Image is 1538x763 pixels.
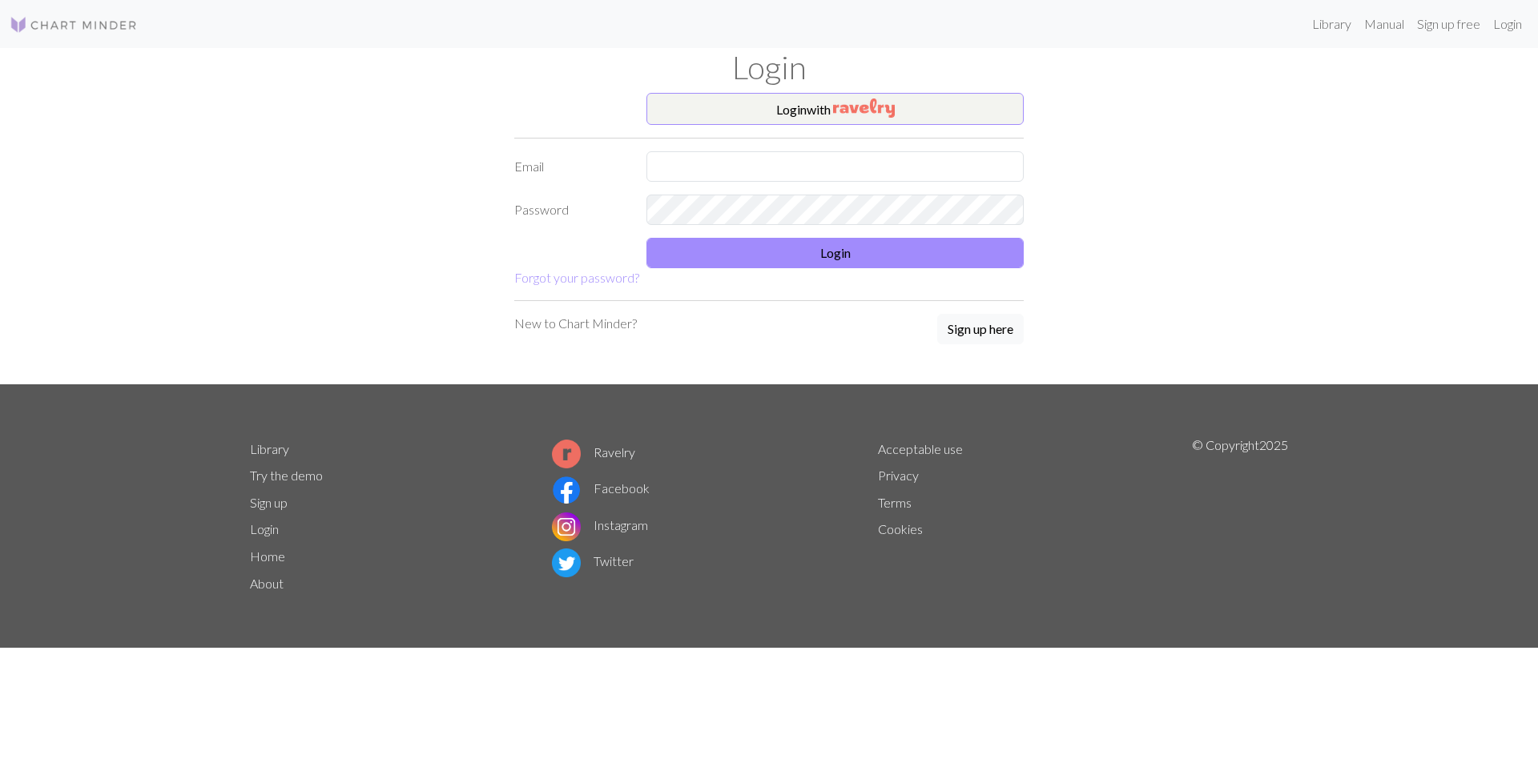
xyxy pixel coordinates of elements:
[1411,8,1487,40] a: Sign up free
[552,517,648,532] a: Instagram
[250,468,323,483] a: Try the demo
[552,444,635,460] a: Ravelry
[552,548,581,577] img: Twitter logo
[250,548,285,564] a: Home
[878,495,912,510] a: Terms
[250,441,289,456] a: Library
[878,441,963,456] a: Acceptable use
[552,476,581,504] img: Facebook logo
[937,314,1024,346] a: Sign up here
[552,512,581,541] img: Instagram logo
[240,48,1298,86] h1: Login
[937,314,1024,344] button: Sign up here
[552,553,634,568] a: Twitter
[10,15,138,34] img: Logo
[1358,8,1411,40] a: Manual
[250,521,279,536] a: Login
[514,314,637,333] p: New to Chart Minder?
[646,238,1024,268] button: Login
[505,195,637,225] label: Password
[1192,436,1288,597] p: © Copyright 2025
[505,151,637,182] label: Email
[878,468,919,483] a: Privacy
[878,521,923,536] a: Cookies
[646,93,1024,125] button: Loginwith
[514,270,639,285] a: Forgot your password?
[552,480,650,496] a: Facebook
[833,98,895,118] img: Ravelry
[1487,8,1528,40] a: Login
[250,576,284,591] a: About
[1306,8,1358,40] a: Library
[552,440,581,468] img: Ravelry logo
[250,495,288,510] a: Sign up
